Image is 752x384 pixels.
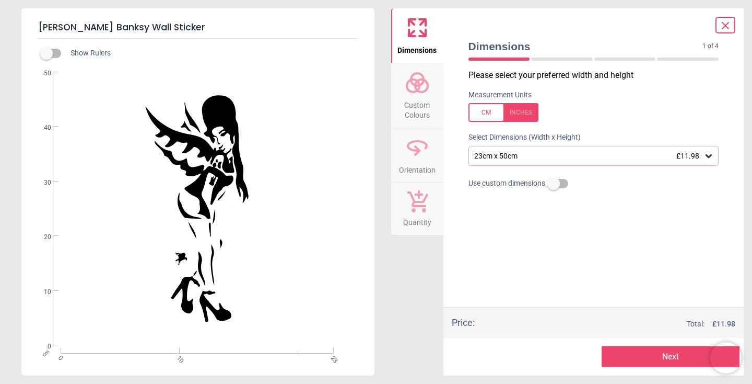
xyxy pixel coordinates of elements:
[468,39,703,54] span: Dimensions
[716,320,735,328] span: 11.98
[392,95,442,121] span: Custom Colours
[391,128,443,183] button: Orientation
[676,152,699,160] span: £11.98
[31,69,51,78] span: 50
[41,348,50,358] span: cm
[397,40,437,56] span: Dimensions
[468,70,727,81] p: Please select your preferred width and height
[712,319,735,330] span: £
[391,8,443,63] button: Dimensions
[490,319,736,330] div: Total:
[399,160,436,176] span: Orientation
[31,233,51,242] span: 20
[31,178,51,187] span: 30
[391,183,443,235] button: Quantity
[46,47,374,60] div: Show Rulers
[56,354,63,361] span: 0
[31,342,51,351] span: 0
[31,288,51,297] span: 10
[702,42,719,51] span: 1 of 4
[391,63,443,128] button: Custom Colours
[38,17,358,39] h5: [PERSON_NAME] Banksy Wall Sticker
[31,123,51,132] span: 40
[468,90,532,100] label: Measurement Units
[452,316,475,329] div: Price :
[174,354,181,361] span: 10
[468,178,545,189] span: Use custom dimensions
[473,152,704,161] div: 23cm x 50cm
[460,132,581,143] label: Select Dimensions (Width x Height)
[329,354,336,361] span: 23
[602,346,739,367] button: Next
[403,212,431,228] span: Quantity
[710,342,742,374] iframe: Brevo live chat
